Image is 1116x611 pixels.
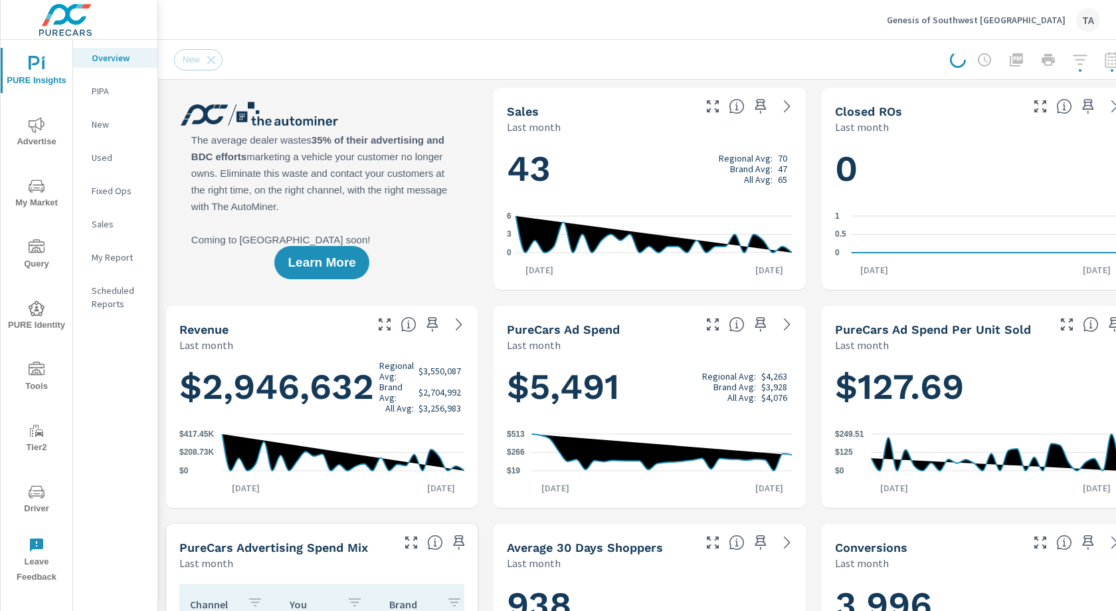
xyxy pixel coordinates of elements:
[835,555,889,571] p: Last month
[516,263,563,277] p: [DATE]
[729,98,745,114] span: Number of vehicles sold by the dealership over the selected date range. [Source: This data is sou...
[835,248,840,257] text: 0
[274,246,369,279] button: Learn More
[418,403,461,414] p: $3,256,983
[179,555,233,571] p: Last month
[702,314,723,335] button: Make Fullscreen
[179,541,368,554] h5: PureCars Advertising Spend Mix
[507,146,792,191] h1: 43
[507,466,520,475] text: $19
[92,84,147,98] p: PIPA
[1077,532,1099,553] span: Save this to your personalized report
[507,429,525,439] text: $513
[778,174,787,185] p: 65
[719,153,773,164] p: Regional Avg:
[761,392,787,403] p: $4,076
[73,281,157,314] div: Scheduled Reports
[507,541,663,554] h5: Average 30 Days Shoppers
[418,387,461,398] p: $2,704,992
[389,598,436,611] p: Brand
[179,360,466,414] h1: $2,946,632
[418,481,464,495] p: [DATE]
[507,248,511,257] text: 0
[777,96,798,117] a: See more details in report
[223,481,269,495] p: [DATE]
[727,392,756,403] p: All Avg:
[448,532,470,553] span: Save this to your personalized report
[179,429,214,439] text: $417.45K
[5,56,68,88] span: PURE Insights
[401,532,422,553] button: Make Fullscreen
[777,532,798,553] a: See more details in report
[702,532,723,553] button: Make Fullscreen
[427,535,443,550] span: This table looks at how you compare to the amount of budget you spend per channel as opposed to y...
[778,153,787,164] p: 70
[835,211,840,221] text: 1
[835,119,889,135] p: Last month
[5,362,68,394] span: Tools
[507,322,620,336] h5: PureCars Ad Spend
[1,40,72,590] div: nav menu
[5,239,68,272] span: Query
[729,535,745,550] span: A rolling 30 day total of daily Shoppers on the dealership website, averaged over the selected da...
[92,184,147,197] p: Fixed Ops
[507,211,511,221] text: 6
[92,151,147,164] p: Used
[778,164,787,174] p: 47
[835,447,853,457] text: $125
[835,429,864,439] text: $249.51
[835,230,846,239] text: 0.5
[761,382,787,392] p: $3,928
[5,301,68,333] span: PURE Identity
[92,217,147,231] p: Sales
[507,230,511,239] text: 3
[887,14,1066,26] p: Genesis of Southwest [GEOGRAPHIC_DATA]
[5,178,68,211] span: My Market
[179,322,229,336] h5: Revenue
[713,382,756,392] p: Brand Avg:
[448,314,470,335] a: See more details in report
[5,423,68,455] span: Tier2
[73,247,157,267] div: My Report
[374,314,395,335] button: Make Fullscreen
[746,481,792,495] p: [DATE]
[835,541,907,554] h5: Conversions
[73,48,157,68] div: Overview
[729,316,745,332] span: Total cost of media for all PureCars channels for the selected dealership group over the selected...
[750,532,771,553] span: Save this to your personalized report
[290,598,336,611] p: You
[761,371,787,382] p: $4,263
[288,257,355,269] span: Learn More
[5,484,68,517] span: Driver
[1076,8,1100,32] div: TA
[702,96,723,117] button: Make Fullscreen
[507,104,539,118] h5: Sales
[92,251,147,264] p: My Report
[746,263,792,277] p: [DATE]
[73,148,157,168] div: Used
[835,322,1031,336] h5: PureCars Ad Spend Per Unit Sold
[532,481,579,495] p: [DATE]
[379,360,414,382] p: Regional Avg:
[507,448,525,457] text: $266
[835,104,902,118] h5: Closed ROs
[507,337,561,353] p: Last month
[702,371,756,382] p: Regional Avg:
[835,337,889,353] p: Last month
[385,403,414,414] p: All Avg:
[1056,314,1077,335] button: Make Fullscreen
[418,366,461,376] p: $3,550,087
[379,382,414,403] p: Brand Avg:
[179,448,214,457] text: $208.73K
[1030,96,1051,117] button: Make Fullscreen
[1056,98,1072,114] span: Number of Repair Orders Closed by the selected dealership group over the selected time range. [So...
[507,555,561,571] p: Last month
[401,316,417,332] span: Total sales revenue over the selected date range. [Source: This data is sourced from the dealer’s...
[507,364,792,410] h1: $5,491
[750,96,771,117] span: Save this to your personalized report
[835,466,844,475] text: $0
[1056,535,1072,550] span: The number of dealer-specified goals completed by a visitor. [Source: This data is provided by th...
[730,164,773,174] p: Brand Avg:
[92,118,147,131] p: New
[507,119,561,135] p: Last month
